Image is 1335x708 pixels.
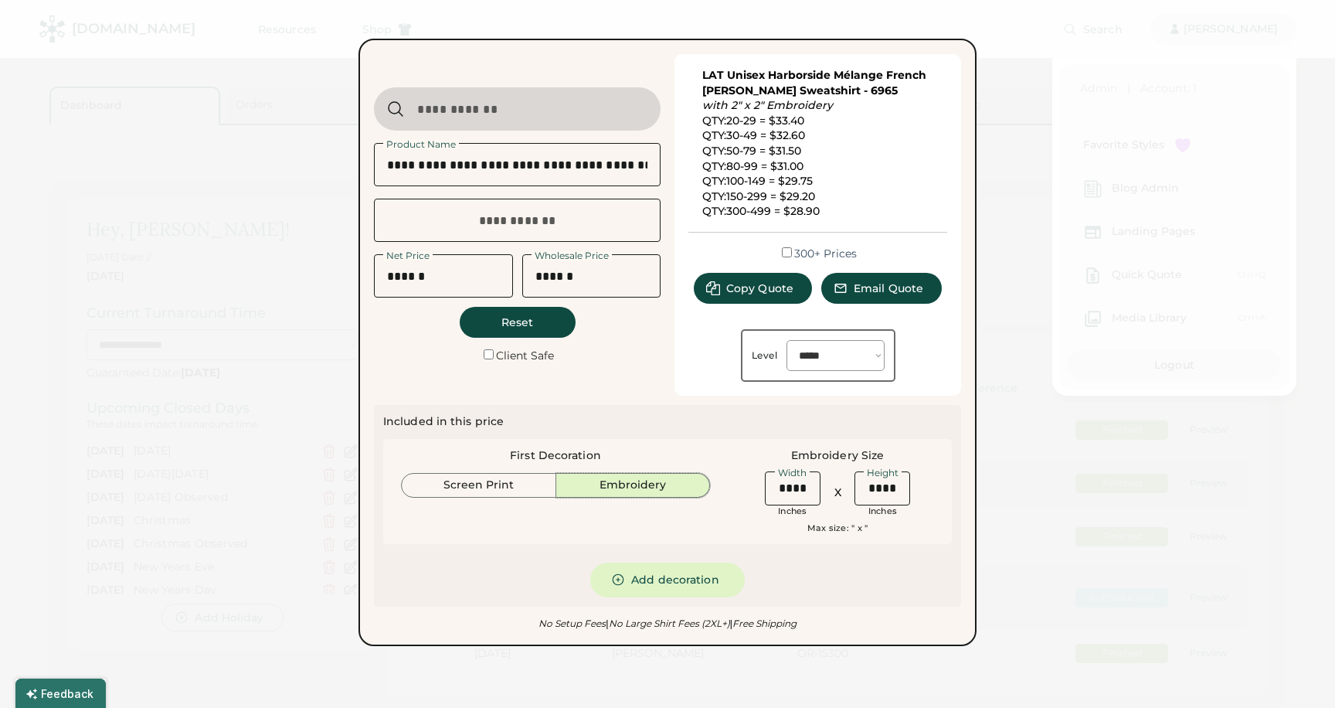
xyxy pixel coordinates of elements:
[532,251,612,260] div: Wholesale Price
[778,505,807,518] div: Inches
[807,522,868,535] div: Max size: " x "
[854,283,923,294] span: Email Quote
[694,273,812,304] button: Copy Quote
[383,414,504,430] div: Included in this price
[383,140,459,149] div: Product Name
[606,618,729,629] em: No Large Shirt Fees (2XL+)
[606,618,608,629] font: |
[726,283,793,294] span: Copy Quote
[752,349,778,362] div: Level
[791,448,885,464] div: Embroidery Size
[702,68,929,97] a: LAT Unisex Harborside Mélange French [PERSON_NAME] Sweatshirt - 6965
[868,505,898,518] div: Inches
[1262,638,1328,705] iframe: Front Chat
[730,618,797,629] em: Free Shipping
[383,251,433,260] div: Net Price
[556,473,711,498] button: Embroidery
[510,448,601,464] div: First Decoration
[702,68,934,220] div: QTY:20-29 = $33.40 QTY:30-49 = $32.60 QTY:50-79 = $31.50 QTY:80-99 = $31.00 QTY:100-149 = $29.75 ...
[794,247,857,260] label: 300+ Prices
[460,307,576,338] button: Reset
[401,473,556,498] button: Screen Print
[775,468,810,478] div: Width
[834,485,841,501] div: X
[496,349,554,363] label: Client Safe
[821,273,942,304] button: Email Quote
[702,98,833,112] em: with 2" x 2" Embroidery
[590,563,745,597] button: Add decoration
[730,618,732,629] font: |
[864,468,902,478] div: Height
[538,618,606,629] em: No Setup Fees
